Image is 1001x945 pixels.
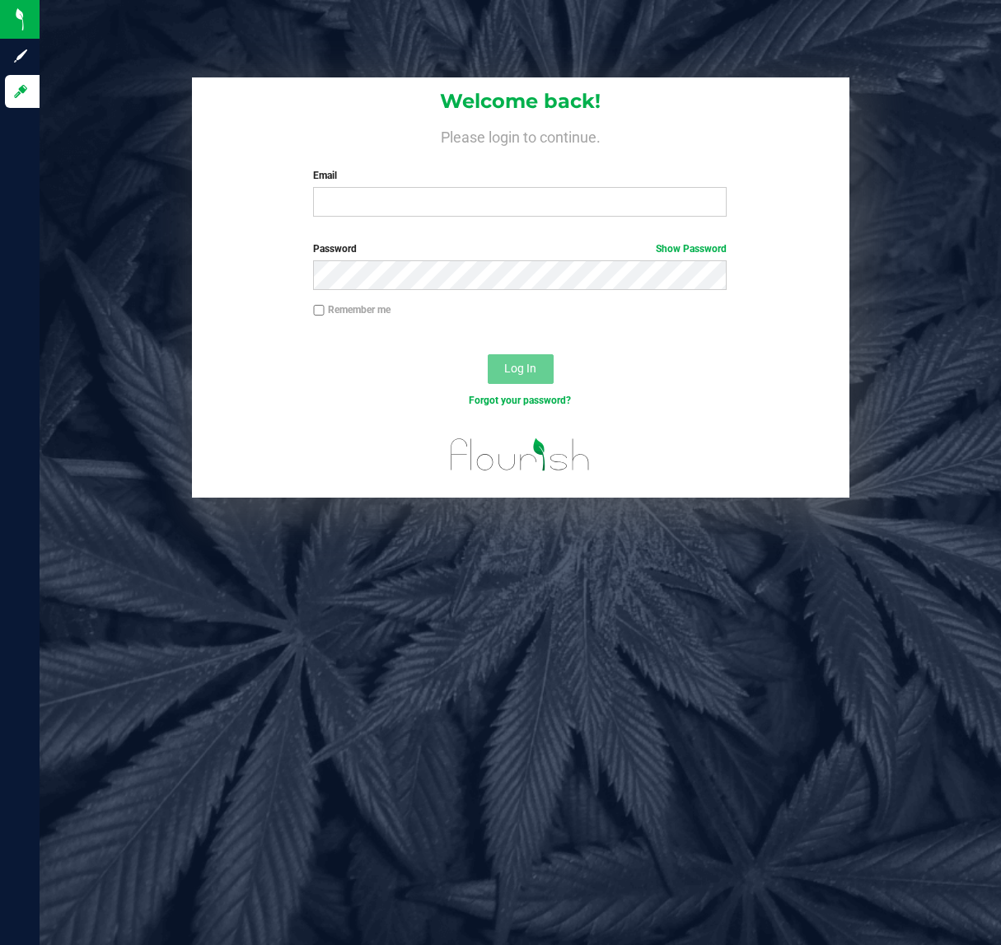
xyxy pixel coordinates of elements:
inline-svg: Log in [12,83,29,100]
img: flourish_logo.svg [438,425,603,484]
label: Remember me [313,302,391,317]
span: Password [313,243,357,255]
button: Log In [488,354,554,384]
inline-svg: Sign up [12,48,29,64]
h1: Welcome back! [192,91,849,112]
span: Log In [504,362,536,375]
input: Remember me [313,305,325,316]
h4: Please login to continue. [192,125,849,145]
a: Forgot your password? [469,395,571,406]
label: Email [313,168,727,183]
a: Show Password [656,243,727,255]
